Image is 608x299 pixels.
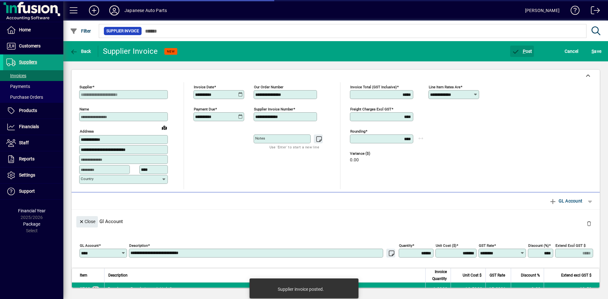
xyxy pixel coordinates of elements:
[19,59,37,65] span: Suppliers
[194,85,214,89] mat-label: Invoice date
[129,243,148,247] mat-label: Description
[544,283,599,295] td: 19.50
[72,210,600,233] div: Gl Account
[70,49,91,54] span: Back
[451,283,485,295] td: 19.5000
[79,216,95,227] span: Close
[510,46,534,57] button: Post
[6,84,30,89] span: Payments
[350,158,359,163] span: 0.00
[84,5,104,16] button: Add
[3,92,63,103] a: Purchase Orders
[103,46,158,56] div: Supplier Invoice
[80,272,87,279] span: Item
[436,243,456,247] mat-label: Unit Cost ($)
[592,46,601,56] span: ave
[525,5,560,16] div: [PERSON_NAME]
[429,268,447,282] span: Invoice Quantity
[6,95,43,100] span: Purchase Orders
[3,151,63,167] a: Reports
[255,136,265,140] mat-label: Notes
[106,28,139,34] span: Supplier Invoice
[3,103,63,119] a: Products
[19,27,31,32] span: Home
[19,124,39,129] span: Financials
[463,272,482,279] span: Unit Cost $
[124,5,167,16] div: Japanese Auto Parts
[3,70,63,81] a: Invoices
[3,119,63,135] a: Financials
[581,221,597,226] app-page-header-button: Delete
[590,46,603,57] button: Save
[6,73,26,78] span: Invoices
[586,1,600,22] a: Logout
[75,218,99,224] app-page-header-button: Close
[3,167,63,183] a: Settings
[566,1,580,22] a: Knowledge Base
[68,46,93,57] button: Back
[19,156,35,161] span: Reports
[80,286,90,292] span: Purchases
[159,122,169,133] a: View on map
[79,85,92,89] mat-label: Supplier
[3,135,63,151] a: Staff
[425,283,451,295] td: 1.0000
[19,43,41,48] span: Customers
[70,28,91,34] span: Filter
[528,243,549,247] mat-label: Discount (%)
[104,283,425,295] td: Purchases Bracket repair Hub S
[350,152,388,156] span: Variance ($)
[194,107,215,111] mat-label: Payment due
[3,184,63,199] a: Support
[350,85,397,89] mat-label: Invoice Total (GST inclusive)
[350,129,365,134] mat-label: Rounding
[512,49,532,54] span: ost
[429,85,460,89] mat-label: Line item rates are
[68,25,93,37] button: Filter
[23,221,40,227] span: Package
[592,49,594,54] span: S
[563,46,580,57] button: Cancel
[3,81,63,92] a: Payments
[523,49,526,54] span: P
[93,287,98,290] span: GL
[19,189,35,194] span: Support
[76,216,98,227] button: Close
[81,177,93,181] mat-label: Country
[3,22,63,38] a: Home
[80,243,99,247] mat-label: GL Account
[555,243,586,247] mat-label: Extend excl GST $
[18,208,46,213] span: Financial Year
[278,286,324,292] div: Supplier invoice posted.
[104,5,124,16] button: Profile
[79,107,89,111] mat-label: Name
[3,38,63,54] a: Customers
[19,172,35,178] span: Settings
[254,85,283,89] mat-label: Our order number
[549,196,582,206] span: GL Account
[167,49,175,53] span: NEW
[19,108,37,113] span: Products
[479,243,494,247] mat-label: GST rate
[350,107,391,111] mat-label: Freight charges excl GST
[399,243,412,247] mat-label: Quantity
[63,46,98,57] app-page-header-button: Back
[19,140,29,145] span: Staff
[546,195,586,207] button: GL Account
[581,216,597,231] button: Delete
[254,107,293,111] mat-label: Supplier invoice number
[521,272,540,279] span: Discount %
[108,272,128,279] span: Description
[490,272,505,279] span: GST Rate
[269,143,319,151] mat-hint: Use 'Enter' to start a new line
[565,46,579,56] span: Cancel
[561,272,592,279] span: Extend excl GST $
[485,283,511,295] td: 15.000%
[511,283,544,295] td: 0.00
